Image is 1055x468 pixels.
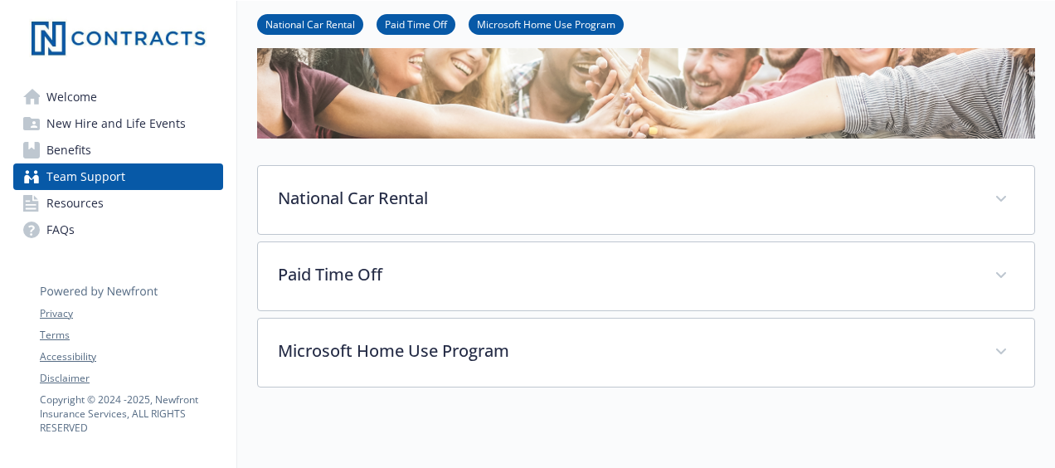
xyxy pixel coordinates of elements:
[258,166,1034,234] div: National Car Rental
[13,110,223,137] a: New Hire and Life Events
[13,190,223,217] a: Resources
[40,371,222,386] a: Disclaimer
[46,163,125,190] span: Team Support
[46,84,97,110] span: Welcome
[46,217,75,243] span: FAQs
[46,190,104,217] span: Resources
[278,339,975,363] p: Microsoft Home Use Program
[40,306,222,321] a: Privacy
[40,392,222,435] p: Copyright © 2024 - 2025 , Newfront Insurance Services, ALL RIGHTS RESERVED
[258,319,1034,387] div: Microsoft Home Use Program
[469,16,624,32] a: Microsoft Home Use Program
[377,16,455,32] a: Paid Time Off
[46,110,186,137] span: New Hire and Life Events
[13,163,223,190] a: Team Support
[40,349,222,364] a: Accessibility
[278,186,975,211] p: National Car Rental
[13,217,223,243] a: FAQs
[13,84,223,110] a: Welcome
[258,242,1034,310] div: Paid Time Off
[257,16,363,32] a: National Car Rental
[13,137,223,163] a: Benefits
[46,137,91,163] span: Benefits
[40,328,222,343] a: Terms
[278,262,975,287] p: Paid Time Off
